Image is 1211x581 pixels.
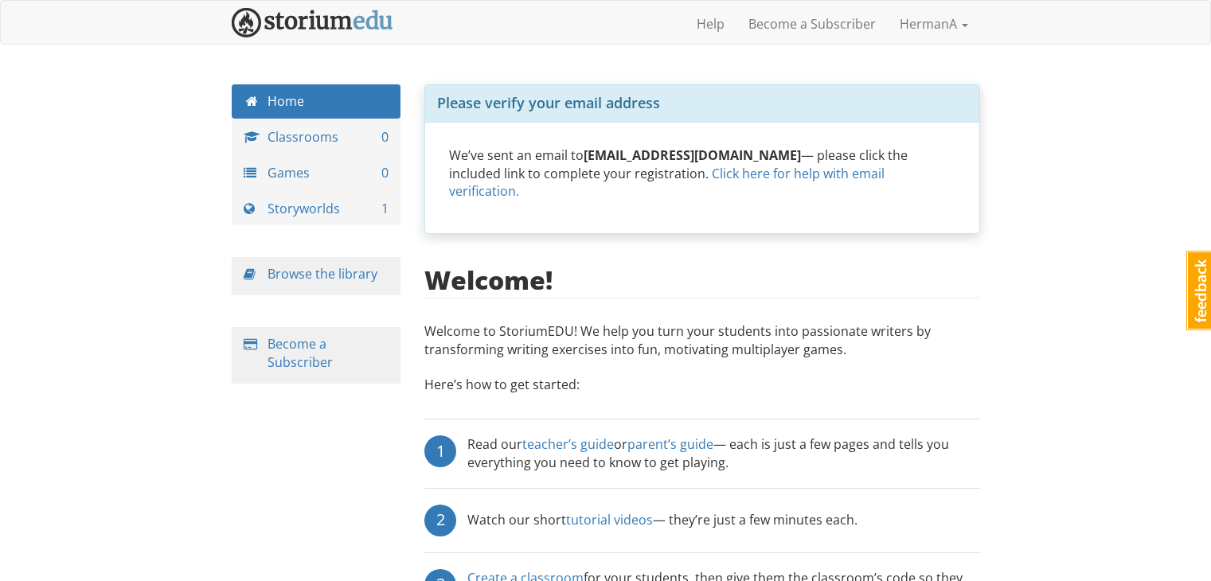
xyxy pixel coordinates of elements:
strong: [EMAIL_ADDRESS][DOMAIN_NAME] [584,146,801,164]
p: Here’s how to get started: [424,376,980,410]
a: Browse the library [268,265,377,283]
a: Storyworlds 1 [232,192,401,226]
a: Home [232,84,401,119]
a: Become a Subscriber [736,4,888,44]
h2: Welcome! [424,266,553,294]
span: 1 [381,200,389,218]
a: tutorial videos [566,511,653,528]
span: 0 [381,128,389,146]
a: Classrooms 0 [232,120,401,154]
a: Click here for help with email verification. [449,165,885,201]
a: teacher’s guide [522,435,614,453]
div: 1 [424,435,456,467]
p: We’ve sent an email to — please click the included link to complete your registration. [449,146,955,201]
span: Please verify your email address [437,93,660,112]
div: Read our or — each is just a few pages and tells you everything you need to know to get playing. [467,435,980,472]
a: HermanA [888,4,980,44]
a: Become a Subscriber [268,335,333,371]
div: 2 [424,505,456,536]
a: Games 0 [232,156,401,190]
div: Watch our short — they’re just a few minutes each. [467,505,857,536]
img: StoriumEDU [232,8,393,37]
p: Welcome to StoriumEDU! We help you turn your students into passionate writers by transforming wri... [424,322,980,367]
a: Help [685,4,736,44]
span: 0 [381,164,389,182]
a: parent’s guide [627,435,713,453]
